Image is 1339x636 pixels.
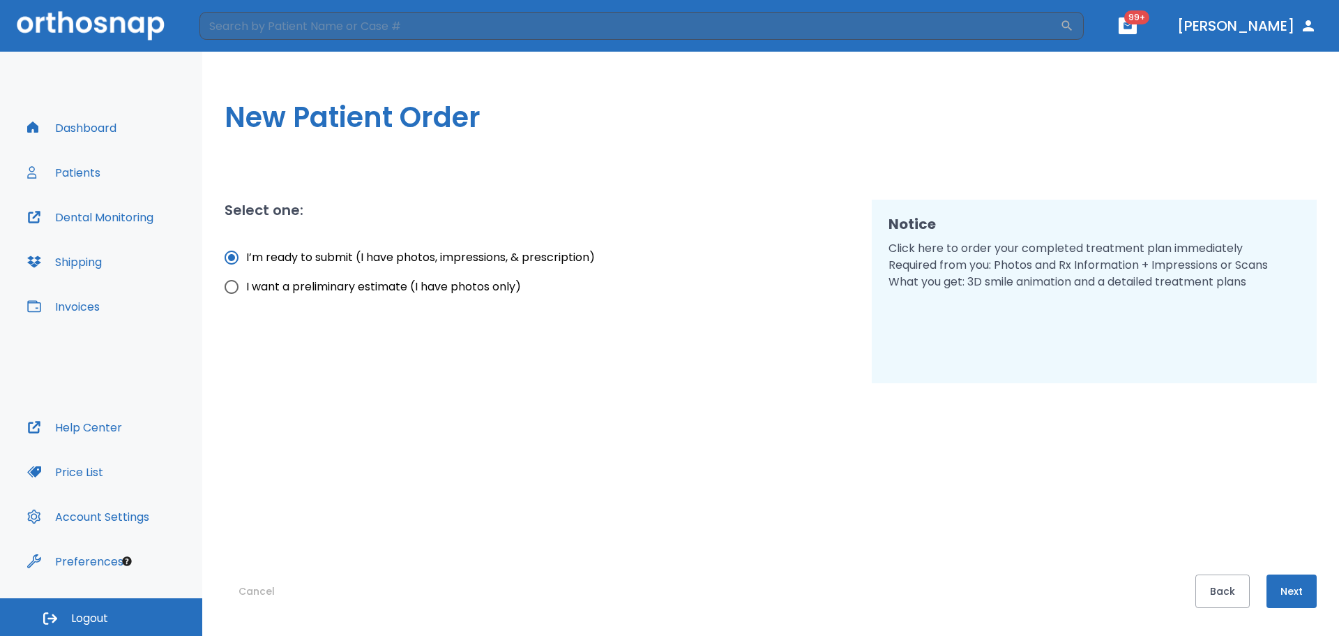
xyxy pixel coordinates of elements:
button: Dental Monitoring [19,200,162,234]
span: I want a preliminary estimate (I have photos only) [246,279,521,295]
span: I’m ready to submit (I have photos, impressions, & prescription) [246,249,595,266]
button: Next [1266,575,1317,608]
button: Invoices [19,290,108,323]
button: Dashboard [19,111,125,145]
button: Back [1195,575,1250,608]
p: Click here to order your completed treatment plan immediately Required from you: Photos and Rx In... [888,240,1301,290]
button: Cancel [225,575,289,608]
span: 99+ [1124,10,1149,24]
button: Preferences [19,545,132,578]
button: Patients [19,156,109,189]
button: [PERSON_NAME] [1172,13,1322,38]
h2: Select one: [225,200,303,221]
h1: New Patient Order [225,96,1317,138]
button: Shipping [19,245,110,279]
span: Logout [71,611,108,626]
button: Help Center [19,411,130,444]
input: Search by Patient Name or Case # [199,12,1060,40]
div: Tooltip anchor [121,555,133,568]
img: Orthosnap [17,11,165,40]
button: Price List [19,455,112,489]
button: Account Settings [19,500,158,533]
h2: Notice [888,214,1301,235]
